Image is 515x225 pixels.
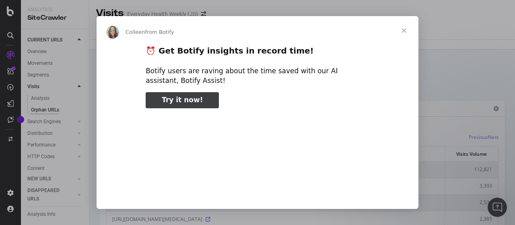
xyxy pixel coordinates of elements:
[145,29,174,35] span: from Botify
[106,26,119,39] img: Profile image for Colleen
[146,45,369,60] h2: ⏰ Get Botify insights in record time!
[162,96,203,104] span: Try it now!
[146,92,219,108] a: Try it now!
[146,66,369,86] div: Botify users are raving about the time saved with our AI assistant, Botify Assist!
[389,16,418,45] span: Close
[126,29,145,35] span: Colleen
